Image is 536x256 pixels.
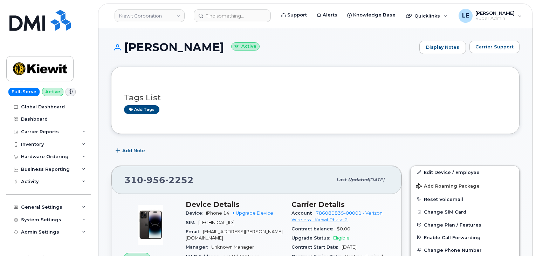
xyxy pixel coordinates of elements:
[411,193,519,206] button: Reset Voicemail
[124,93,507,102] h3: Tags List
[186,244,211,250] span: Manager
[143,175,165,185] span: 956
[122,147,145,154] span: Add Note
[111,41,416,53] h1: [PERSON_NAME]
[336,177,369,182] span: Last updated
[506,225,531,251] iframe: Messenger Launcher
[291,200,389,209] h3: Carrier Details
[211,244,254,250] span: Unknown Manager
[411,218,519,231] button: Change Plan / Features
[337,226,350,231] span: $0.00
[186,220,198,225] span: SIM
[291,210,383,222] a: 786080835-00001 - Verizon Wireless - Kiewit Phase 2
[130,204,172,246] img: image20231002-3703462-njx0qo.jpeg
[291,244,342,250] span: Contract Start Date
[186,200,283,209] h3: Device Details
[411,166,519,178] a: Edit Device / Employee
[291,226,337,231] span: Contract balance
[186,229,283,241] span: [EMAIL_ADDRESS][PERSON_NAME][DOMAIN_NAME]
[198,220,234,225] span: [TECHNICAL_ID]
[186,210,206,216] span: Device
[291,210,316,216] span: Account
[469,41,520,53] button: Carrier Support
[206,210,229,216] span: iPhone 14
[124,105,159,114] a: Add tags
[333,235,350,241] span: Eligible
[186,229,203,234] span: Email
[232,210,273,216] a: + Upgrade Device
[424,235,481,240] span: Enable Call Forwarding
[369,177,384,182] span: [DATE]
[411,231,519,244] button: Enable Call Forwarding
[411,206,519,218] button: Change SIM Card
[231,42,260,50] small: Active
[165,175,194,185] span: 2252
[475,43,514,50] span: Carrier Support
[124,175,194,185] span: 310
[111,144,151,157] button: Add Note
[411,178,519,193] button: Add Roaming Package
[291,235,333,241] span: Upgrade Status
[424,222,481,227] span: Change Plan / Features
[419,41,466,54] a: Display Notes
[342,244,357,250] span: [DATE]
[416,183,480,190] span: Add Roaming Package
